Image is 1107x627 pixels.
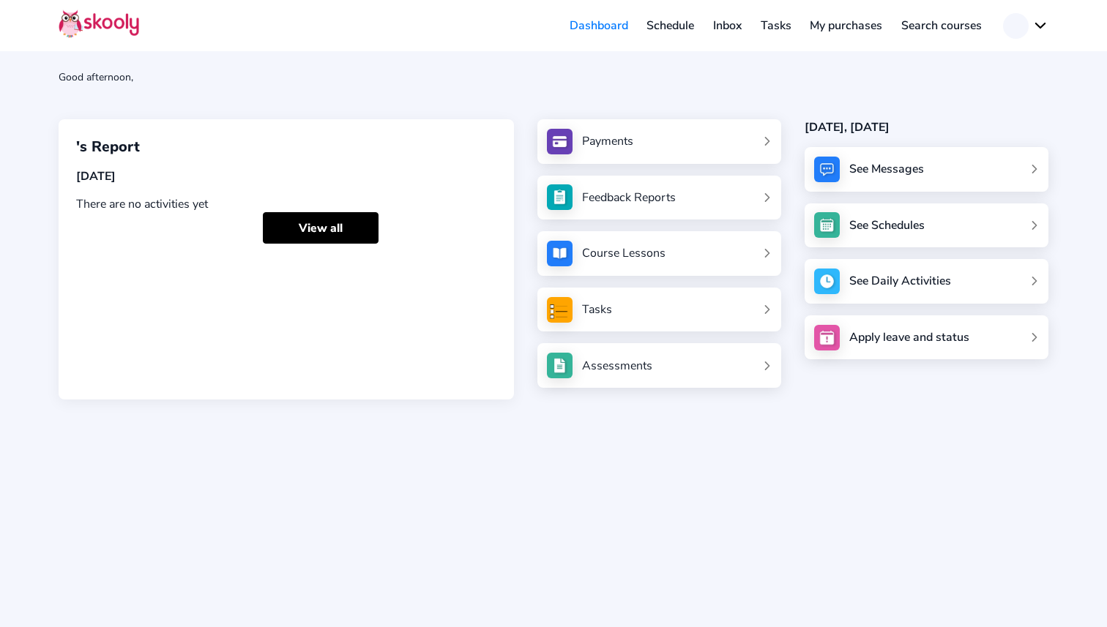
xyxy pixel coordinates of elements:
[263,212,379,244] a: View all
[547,353,573,378] img: assessments.jpg
[849,161,924,177] div: See Messages
[59,70,1048,84] div: Good afternoon,
[582,133,633,149] div: Payments
[76,196,496,212] div: There are no activities yet
[805,315,1048,360] a: Apply leave and status
[582,358,652,374] div: Assessments
[547,184,772,210] a: Feedback Reports
[582,301,612,318] div: Tasks
[638,14,704,37] a: Schedule
[547,129,772,154] a: Payments
[849,329,969,345] div: Apply leave and status
[547,241,772,266] a: Course Lessons
[704,14,751,37] a: Inbox
[547,129,573,154] img: payments.jpg
[800,14,892,37] a: My purchases
[805,203,1048,248] a: See Schedules
[849,273,951,289] div: See Daily Activities
[547,297,772,323] a: Tasks
[547,241,573,266] img: courses.jpg
[814,325,840,350] img: apply_leave.jpg
[547,297,573,323] img: tasksForMpWeb.png
[76,137,140,157] span: 's Report
[59,10,139,38] img: Skooly
[560,14,638,37] a: Dashboard
[814,212,840,238] img: schedule.jpg
[849,217,925,233] div: See Schedules
[805,119,1048,135] div: [DATE], [DATE]
[582,189,676,206] div: Feedback Reports
[805,259,1048,304] a: See Daily Activities
[814,269,840,294] img: activity.jpg
[814,157,840,182] img: messages.jpg
[892,14,991,37] a: Search courses
[547,353,772,378] a: Assessments
[547,184,573,210] img: see_atten.jpg
[1003,13,1048,39] button: chevron down outline
[582,245,666,261] div: Course Lessons
[76,168,496,184] div: [DATE]
[751,14,801,37] a: Tasks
